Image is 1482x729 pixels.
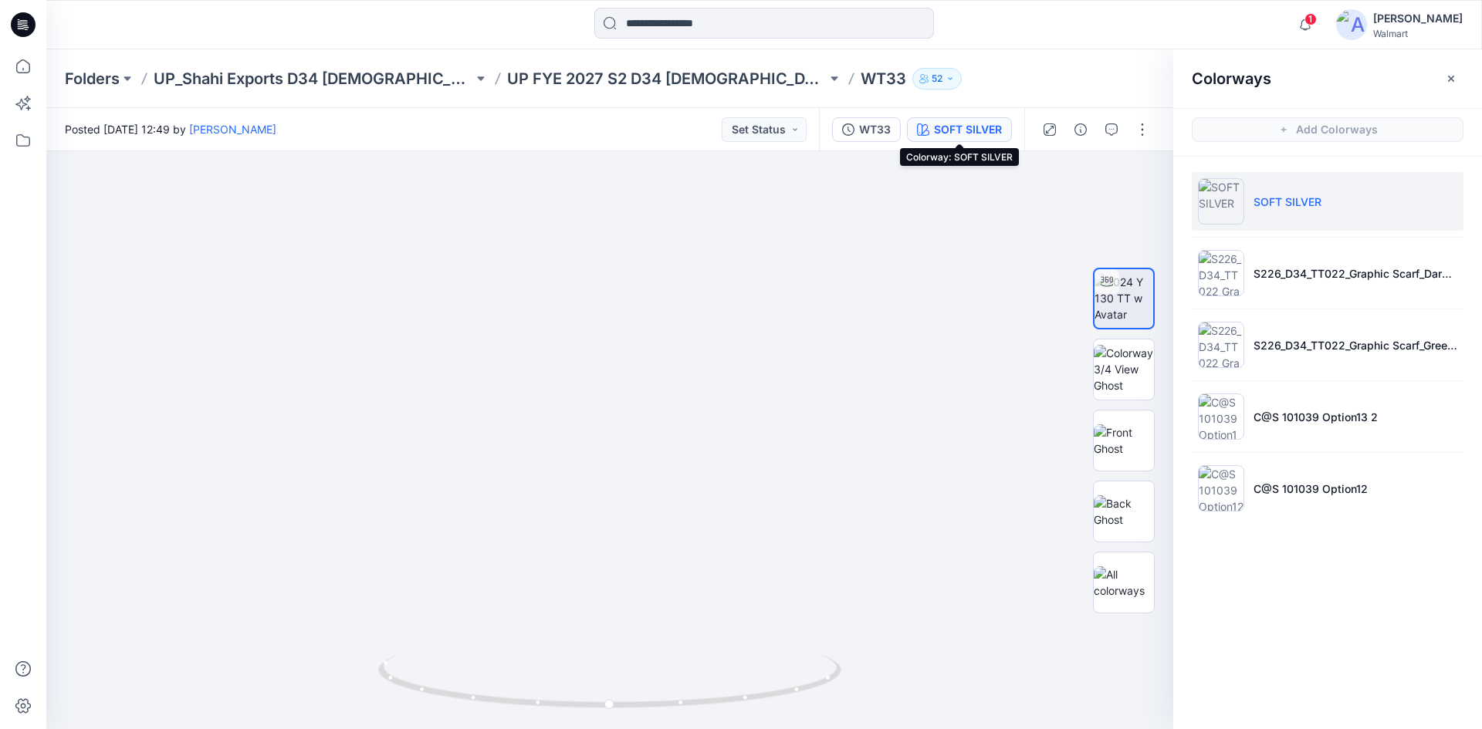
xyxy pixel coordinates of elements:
[859,121,891,138] div: WT33
[507,68,827,89] a: UP FYE 2027 S2 D34 [DEMOGRAPHIC_DATA] Woven Tops
[907,117,1012,142] button: SOFT SILVER
[1094,566,1154,599] img: All colorways
[1336,9,1367,40] img: avatar
[1198,178,1244,224] img: SOFT SILVER
[934,121,1002,138] div: SOFT SILVER
[65,68,120,89] a: Folders
[1198,393,1244,440] img: C@S 101039 Option13 2
[1373,28,1463,39] div: Walmart
[1254,337,1457,353] p: S226_D34_TT022_Graphic Scarf_Green Notes_64cm
[1373,9,1463,28] div: [PERSON_NAME]
[154,68,473,89] a: UP_Shahi Exports D34 [DEMOGRAPHIC_DATA] Tops
[1198,322,1244,368] img: S226_D34_TT022_Graphic Scarf_Green Notes_64cm
[65,121,276,137] span: Posted [DATE] 12:49 by
[1254,409,1378,425] p: C@S 101039 Option13 2
[1094,495,1154,528] img: Back Ghost
[1198,465,1244,511] img: C@S 101039 Option12
[1068,117,1093,142] button: Details
[832,117,901,142] button: WT33
[1254,481,1368,497] p: C@S 101039 Option12
[1094,345,1154,393] img: Colorway 3/4 View Ghost
[1192,69,1271,88] h2: Colorways
[1198,250,1244,296] img: S226_D34_TT022_Graphic Scarf_Dark Navy_64cm
[861,68,906,89] p: WT33
[912,68,962,89] button: 52
[1095,274,1153,322] img: 2024 Y 130 TT w Avatar
[1304,13,1317,25] span: 1
[1254,194,1321,210] p: SOFT SILVER
[189,123,276,136] a: [PERSON_NAME]
[1094,424,1154,457] img: Front Ghost
[1254,265,1457,282] p: S226_D34_TT022_Graphic Scarf_Dark Navy_64cm
[932,70,942,87] p: 52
